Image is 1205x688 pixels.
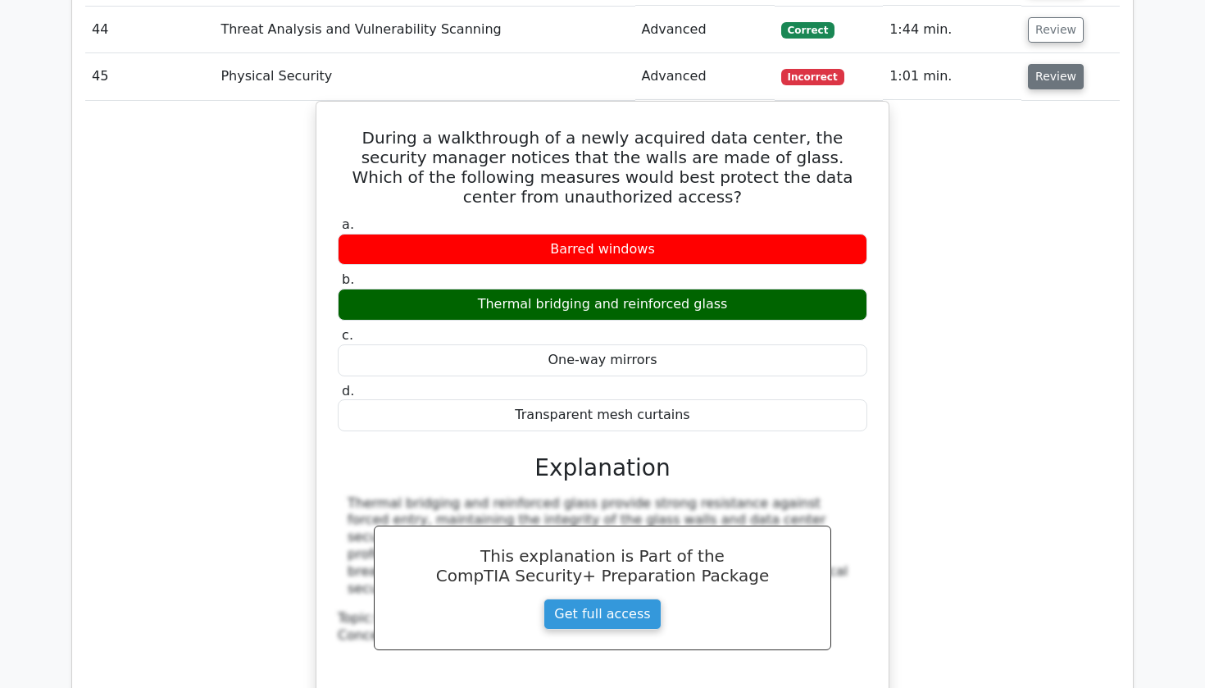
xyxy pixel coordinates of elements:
td: Advanced [635,53,775,100]
div: One-way mirrors [338,344,867,376]
h3: Explanation [348,454,857,482]
div: Thermal bridging and reinforced glass [338,289,867,321]
div: Transparent mesh curtains [338,399,867,431]
td: 45 [85,53,214,100]
h5: During a walkthrough of a newly acquired data center, the security manager notices that the walls... [336,128,869,207]
a: Get full access [543,599,661,630]
td: Threat Analysis and Vulnerability Scanning [214,7,634,53]
button: Review [1028,64,1084,89]
span: b. [342,271,354,287]
td: 1:01 min. [883,53,1021,100]
td: Physical Security [214,53,634,100]
td: 44 [85,7,214,53]
td: 1:44 min. [883,7,1021,53]
div: Barred windows [338,234,867,266]
td: Advanced [635,7,775,53]
button: Review [1028,17,1084,43]
span: Incorrect [781,69,844,85]
span: d. [342,383,354,399]
div: Thermal bridging and reinforced glass provide strong resistance against forced entry, maintaining... [348,495,857,598]
div: Topic: [338,610,867,627]
span: c. [342,327,353,343]
span: Correct [781,22,834,39]
div: Concept: [338,627,867,645]
span: a. [342,216,354,232]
